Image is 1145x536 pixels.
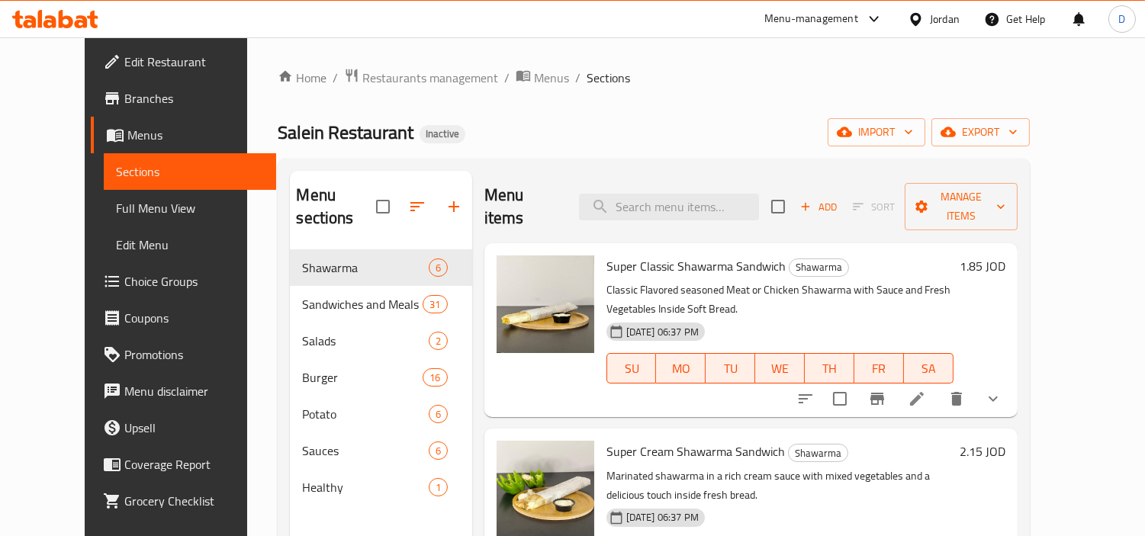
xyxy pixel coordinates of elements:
[706,353,755,384] button: TU
[290,323,471,359] div: Salads2
[104,226,276,263] a: Edit Menu
[124,382,264,400] span: Menu disclaimer
[124,272,264,290] span: Choice Groups
[429,478,448,496] div: items
[755,353,805,384] button: WE
[613,358,651,380] span: SU
[794,195,843,219] span: Add item
[789,258,849,277] div: Shawarma
[367,191,399,223] span: Select all sections
[290,396,471,432] div: Potato6
[127,126,264,144] span: Menus
[798,198,839,216] span: Add
[362,69,498,87] span: Restaurants management
[290,249,471,286] div: Shawarma6
[944,123,1018,142] span: export
[429,480,447,495] span: 1
[302,368,423,387] span: Burger
[854,353,904,384] button: FR
[790,258,848,276] span: Shawarma
[587,69,630,87] span: Sections
[124,89,264,108] span: Branches
[290,286,471,323] div: Sandwiches and Meals31
[606,440,785,463] span: Super Cream Shawarma Sandwich
[917,188,1005,226] span: Manage items
[278,69,326,87] a: Home
[575,69,581,87] li: /
[290,359,471,396] div: Burger16
[606,281,954,319] p: Classic Flavored seasoned Meat or Chicken Shawarma with Sauce and Fresh Vegetables Inside Soft Br...
[828,118,925,146] button: import
[960,255,1005,277] h6: 1.85 JOD
[302,258,428,277] span: Shawarma
[859,380,896,417] button: Branch-specific-item
[504,69,510,87] li: /
[662,358,700,380] span: MO
[762,191,794,223] span: Select section
[344,68,498,88] a: Restaurants management
[429,261,447,275] span: 6
[429,407,447,422] span: 6
[423,368,447,387] div: items
[429,258,448,277] div: items
[497,255,594,353] img: Super Classic Shawarma Sandwich
[124,53,264,71] span: Edit Restaurant
[484,184,561,229] h2: Menu items
[606,353,657,384] button: SU
[788,444,848,462] div: Shawarma
[436,188,472,225] button: Add section
[420,127,465,140] span: Inactive
[606,467,954,505] p: Marinated shawarma in a rich cream sauce with mixed vegetables and a delicious touch inside fresh...
[429,444,447,458] span: 6
[534,69,569,87] span: Menus
[302,332,428,350] span: Salads
[124,419,264,437] span: Upsell
[302,295,423,313] span: Sandwiches and Meals
[91,300,276,336] a: Coupons
[429,332,448,350] div: items
[91,263,276,300] a: Choice Groups
[429,405,448,423] div: items
[290,243,471,512] nav: Menu sections
[124,492,264,510] span: Grocery Checklist
[278,68,1029,88] nav: breadcrumb
[302,405,428,423] span: Potato
[290,469,471,506] div: Healthy1
[116,162,264,181] span: Sections
[656,353,706,384] button: MO
[91,409,276,446] a: Upsell
[91,336,276,373] a: Promotions
[984,390,1002,408] svg: Show Choices
[116,236,264,254] span: Edit Menu
[1118,11,1125,27] span: D
[420,125,465,143] div: Inactive
[429,441,448,460] div: items
[805,353,854,384] button: TH
[931,118,1030,146] button: export
[290,432,471,469] div: Sauces6
[975,380,1012,417] button: show more
[423,371,446,385] span: 16
[302,478,428,496] span: Healthy
[794,195,843,219] button: Add
[104,190,276,226] a: Full Menu View
[302,441,428,460] span: Sauces
[860,358,898,380] span: FR
[930,11,960,27] div: Jordan
[904,353,954,384] button: SA
[423,297,446,312] span: 31
[905,183,1018,230] button: Manage items
[91,117,276,153] a: Menus
[429,334,447,348] span: 2
[296,184,375,229] h2: Menu sections
[960,441,1005,462] h6: 2.15 JOD
[840,123,913,142] span: import
[789,445,847,462] span: Shawarma
[91,80,276,117] a: Branches
[712,358,749,380] span: TU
